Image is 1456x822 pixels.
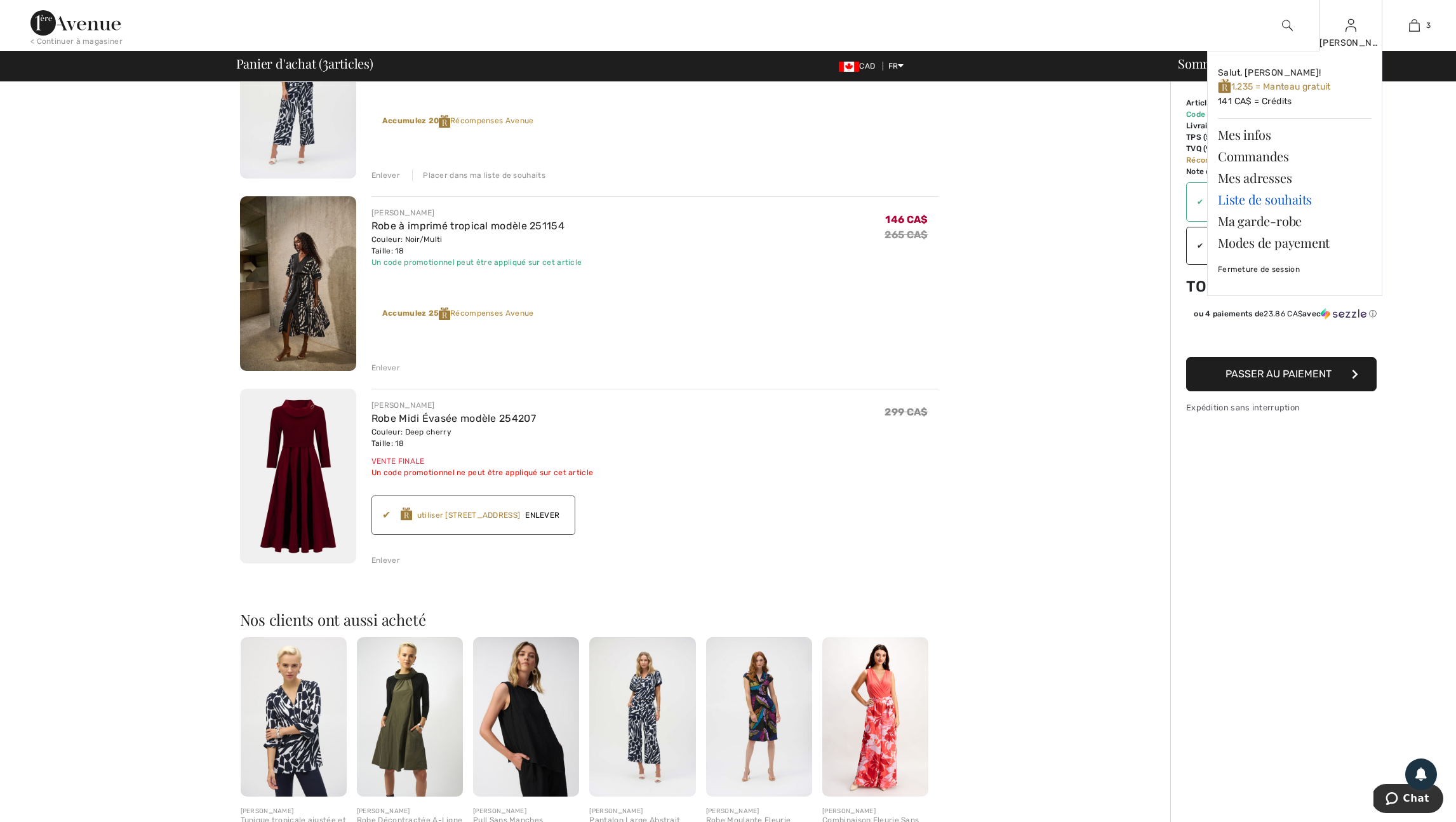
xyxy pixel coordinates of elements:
span: Salut, [PERSON_NAME]! [1218,67,1321,78]
img: Mon panier [1409,18,1420,33]
img: Robe à imprimé tropical modèle 251154 [240,196,356,371]
a: Ma garde-robe [1218,210,1372,232]
span: Passer au paiement [1226,368,1332,380]
iframe: PayPal-paypal [1186,324,1377,353]
img: Combinaison Fleurie Sans Manches modèle 248164 [822,637,928,797]
div: ✔ [382,508,401,523]
div: Couleur: Deep cherry Taille: 18 [371,426,593,449]
div: Récompenses Avenue [382,307,534,320]
h2: Nos clients ont aussi acheté [240,612,938,627]
td: Note de crédit [1186,166,1285,177]
a: Liste de souhaits [1218,189,1372,210]
s: 265 CA$ [885,229,928,241]
img: Robe Décontractée A-Ligne modèle 253067 [357,637,463,797]
iframe: Ouvre un widget dans lequel vous pouvez chatter avec l’un de nos agents [1373,784,1443,816]
img: Pantalon Large Abstrait modèle 252145 [589,637,695,797]
td: Total [1186,265,1285,308]
img: recherche [1282,18,1293,33]
div: ou 4 paiements de23.86 CA$avecSezzle Cliquez pour en savoir plus sur Sezzle [1186,308,1377,324]
img: 1ère Avenue [30,10,121,36]
div: Un code promotionnel peut être appliqué sur cet article [371,257,582,268]
div: [PERSON_NAME] [371,207,582,219]
td: Livraison [1186,120,1285,131]
img: Mes infos [1346,18,1356,33]
td: Récompenses Avenue [1186,154,1285,166]
img: Pull Sans Manches Asymétrique modèle 251228 [473,637,579,797]
a: Robe à imprimé tropical modèle 251154 [371,220,564,232]
a: Mes adresses [1218,167,1372,189]
td: Code promo [1186,109,1285,120]
span: Panier d'achat ( articles) [236,57,373,70]
img: Robe Moulante Fleurie Froncée modèle 252096 [706,637,812,797]
img: Reward-Logo.svg [439,307,450,320]
a: Se connecter [1346,19,1356,31]
span: 1,235 = Manteau gratuit [1218,81,1331,92]
img: Pull col V abstrait modèle 252146 [240,4,356,179]
a: 3 [1383,18,1445,33]
td: Articles ( ) [1186,97,1285,109]
span: 299 CA$ [885,406,928,418]
a: Modes de payement [1218,232,1372,253]
img: Robe Midi Évasée modèle 254207 [240,389,356,563]
a: Commandes [1218,145,1372,167]
img: Reward-Logo.svg [401,508,412,520]
div: [PERSON_NAME] [822,807,928,816]
span: CAD [839,62,880,71]
span: 3 [1426,20,1431,31]
div: Un code promotionnel ne peut être appliqué sur cet article [371,467,593,478]
div: Enlever [371,170,400,181]
div: < Continuer à magasiner [30,36,123,47]
div: Enlever [371,555,400,566]
div: Couleur: Noir/Multi Taille: 18 [371,234,582,257]
td: TVQ (9.975%) [1186,143,1285,154]
span: Enlever [520,509,564,521]
a: Salut, [PERSON_NAME]! 1,235 = Manteau gratuit141 CA$ = Crédits [1218,62,1372,113]
span: 3 [323,54,328,71]
img: Canadian Dollar [839,62,859,72]
div: ✔ [1187,240,1203,252]
div: [PERSON_NAME] [589,807,695,816]
button: Passer au paiement [1186,357,1377,391]
div: Expédition sans interruption [1186,401,1377,414]
div: [PERSON_NAME] [1319,36,1382,50]
img: loyalty_logo_r.svg [1218,78,1231,94]
div: ou 4 paiements de avec [1194,308,1377,320]
img: Reward-Logo.svg [439,115,450,128]
td: TPS (5%) [1186,131,1285,143]
span: 23.86 CA$ [1264,309,1302,318]
a: Mes infos [1218,124,1372,145]
div: [PERSON_NAME] [357,807,463,816]
a: Robe Midi Évasée modèle 254207 [371,412,536,424]
div: [PERSON_NAME] [241,807,347,816]
strong: Accumulez 20 [382,116,450,125]
div: Placer dans ma liste de souhaits [412,170,545,181]
div: Vente finale [371,455,593,467]
a: Fermeture de session [1218,253,1372,285]
div: ✔ [1187,196,1203,208]
span: 146 CA$ [885,213,928,226]
strong: Accumulez 25 [382,309,450,318]
span: FR [888,62,904,71]
div: Sommaire [1163,57,1448,70]
div: Récompenses Avenue [382,115,534,128]
div: Enlever [371,362,400,374]
div: [PERSON_NAME] [473,807,579,816]
img: Tunique tropicale ajustée et évasée Modèle 252157 [241,637,347,797]
img: Sezzle [1321,308,1366,320]
div: [PERSON_NAME] [706,807,812,816]
div: utiliser [STREET_ADDRESS] [417,509,521,521]
div: [PERSON_NAME] [371,400,593,411]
